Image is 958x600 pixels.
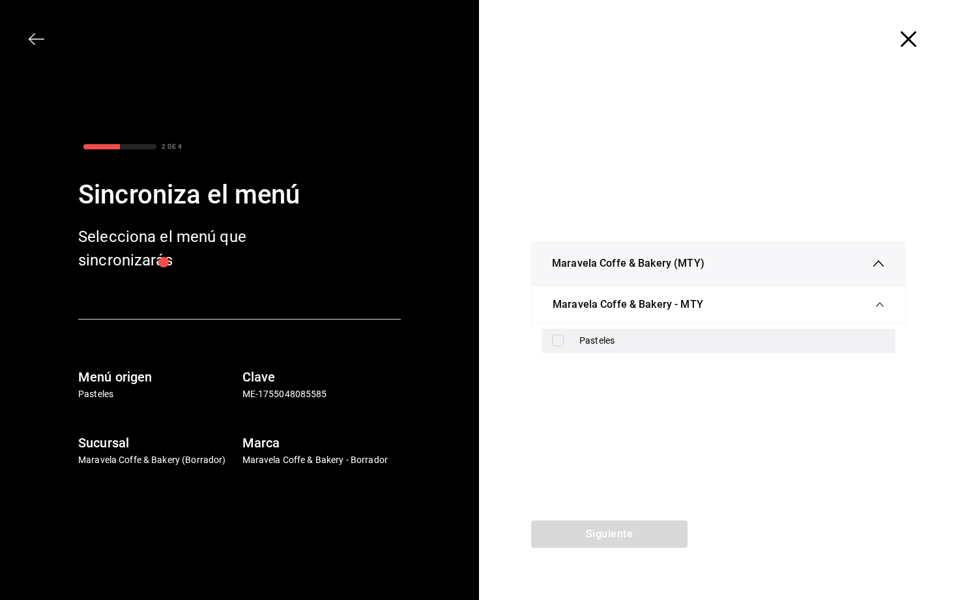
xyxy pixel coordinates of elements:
[242,453,401,467] p: Maravela Coffe & Bakery - Borrador
[552,256,704,271] span: Maravela Coffe & Bakery (MTY)
[78,453,237,467] p: Maravela Coffe & Bakery (Borrador)
[242,387,401,401] p: ME-1755048085585
[78,387,237,401] p: Pasteles
[242,367,401,387] h6: Clave
[553,297,703,312] span: Maravela Coffe & Bakery - MTY
[78,175,401,215] div: Sincroniza el menú
[162,142,182,151] div: 2 DE 4
[78,225,287,272] div: Selecciona el menú que sincronizarás
[78,432,237,453] h6: Sucursal
[579,334,885,348] div: Pasteles
[242,432,401,453] h6: Marca
[78,367,237,387] h6: Menú origen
